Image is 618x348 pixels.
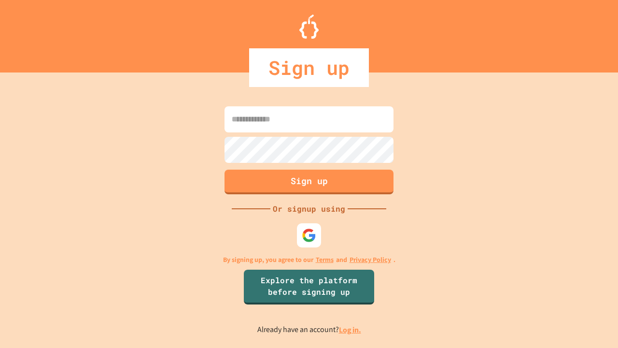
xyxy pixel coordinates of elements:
[244,270,374,304] a: Explore the platform before signing up
[257,324,361,336] p: Already have an account?
[316,255,334,265] a: Terms
[223,255,395,265] p: By signing up, you agree to our and .
[249,48,369,87] div: Sign up
[302,228,316,243] img: google-icon.svg
[299,14,319,39] img: Logo.svg
[270,203,348,215] div: Or signup using
[339,325,361,335] a: Log in.
[350,255,391,265] a: Privacy Policy
[225,170,393,194] button: Sign up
